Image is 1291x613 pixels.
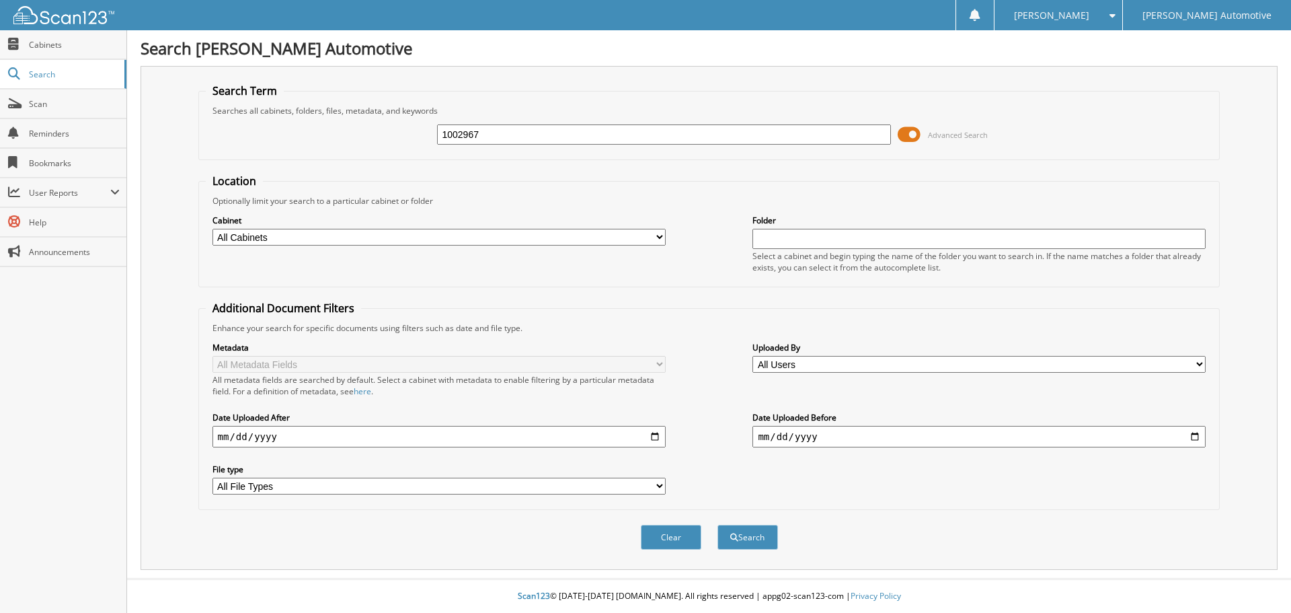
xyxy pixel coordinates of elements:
a: here [354,386,371,397]
div: Searches all cabinets, folders, files, metadata, and keywords [206,105,1213,116]
input: end [752,426,1206,447]
span: Bookmarks [29,157,120,169]
span: Advanced Search [928,130,988,140]
legend: Search Term [206,83,284,98]
span: Announcements [29,246,120,258]
label: Folder [752,215,1206,226]
img: scan123-logo-white.svg [13,6,114,24]
label: Date Uploaded After [212,412,666,423]
button: Search [717,525,778,550]
label: Metadata [212,342,666,353]
button: Clear [641,525,701,550]
div: Select a cabinet and begin typing the name of the folder you want to search in. If the name match... [752,250,1206,273]
span: [PERSON_NAME] Automotive [1142,11,1272,20]
span: User Reports [29,187,110,199]
label: Cabinet [212,215,666,226]
div: Enhance your search for specific documents using filters such as date and file type. [206,322,1213,334]
span: Help [29,217,120,228]
span: Scan123 [518,590,550,602]
legend: Additional Document Filters [206,301,361,316]
legend: Location [206,174,263,188]
span: Scan [29,98,120,110]
a: Privacy Policy [851,590,901,602]
div: Optionally limit your search to a particular cabinet or folder [206,195,1213,207]
h1: Search [PERSON_NAME] Automotive [141,37,1278,59]
span: Cabinets [29,39,120,50]
span: Search [29,69,118,80]
label: Date Uploaded Before [752,412,1206,423]
label: Uploaded By [752,342,1206,353]
label: File type [212,464,666,475]
input: start [212,426,666,447]
div: All metadata fields are searched by default. Select a cabinet with metadata to enable filtering b... [212,374,666,397]
span: Reminders [29,128,120,139]
iframe: Chat Widget [1224,548,1291,613]
span: [PERSON_NAME] [1014,11,1089,20]
div: © [DATE]-[DATE] [DOMAIN_NAME]. All rights reserved | appg02-scan123-com | [127,580,1291,613]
